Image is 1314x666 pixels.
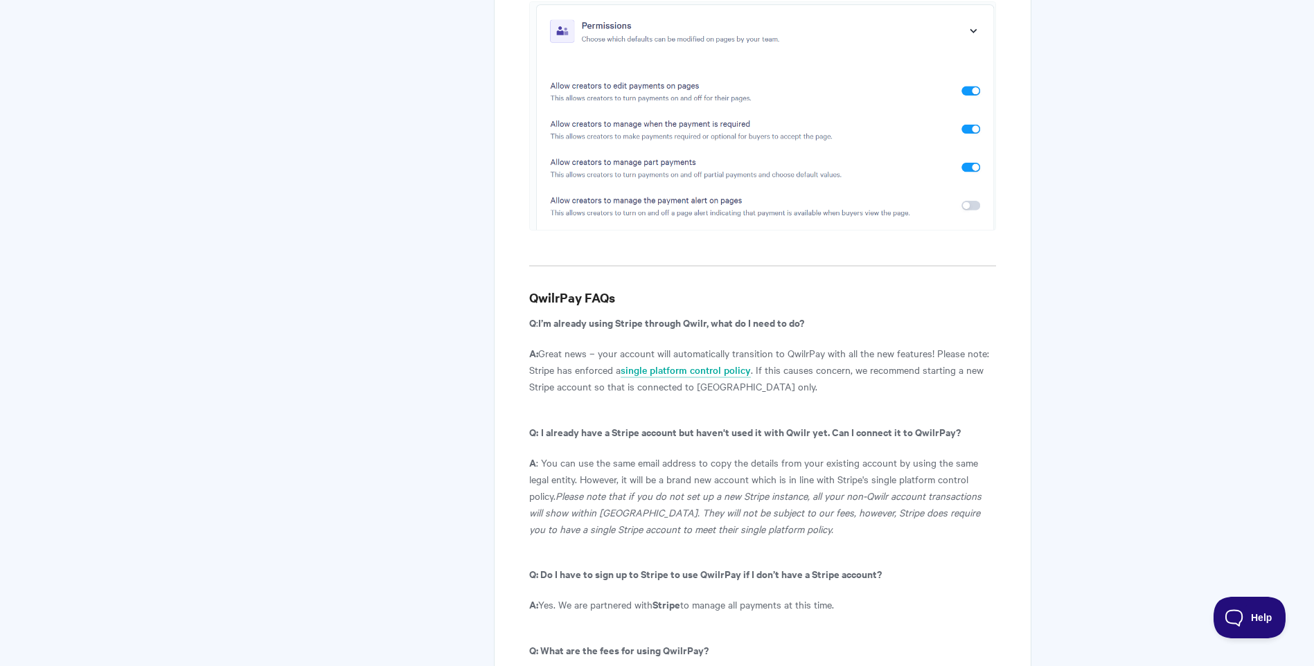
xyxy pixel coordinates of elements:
[529,566,882,581] b: Q: Do I have to sign up to Stripe to use QwilrPay if I don’t have a Stripe account?
[529,454,995,537] p: : You can use the same email address to copy the details from your existing account by using the ...
[529,288,995,307] h3: QwilrPay FAQs
[541,424,961,439] b: I already have a Stripe account but haven't used it with Qwilr yet. Can I connect it to QwilrPay?
[621,363,751,378] a: single platform control policy
[529,424,538,439] b: Q:
[529,597,538,611] b: A:
[529,455,536,469] b: A
[1214,597,1286,638] iframe: Toggle Customer Support
[529,315,536,330] b: Q
[529,596,995,613] p: Yes. We are partnered with to manage all payments at this time.
[529,314,995,331] p: :
[652,597,680,611] b: Stripe
[529,489,982,536] i: Please note that if you do not set up a new Stripe instance, all your non-Qwilr account transacti...
[529,1,995,231] img: file-qBdlx7BcRH.png
[529,345,538,360] b: A:
[529,345,995,395] p: Great news – your account will automatically transition to QwilrPay with all the new features! Pl...
[538,315,804,330] b: I’m already using Stripe through Qwilr, what do I need to do?
[529,642,709,657] b: Q: What are the fees for using QwilrPay?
